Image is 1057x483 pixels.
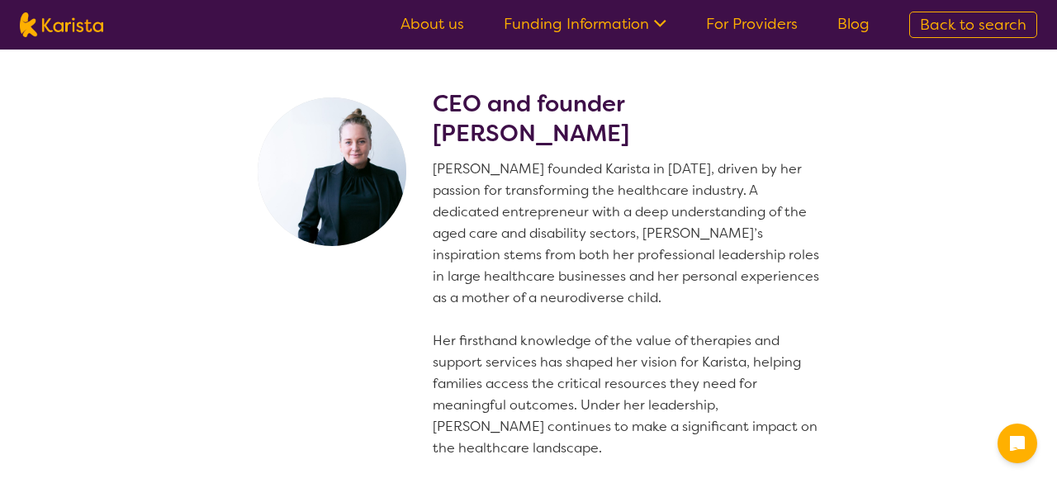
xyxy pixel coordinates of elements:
[20,12,103,37] img: Karista logo
[433,89,826,149] h2: CEO and founder [PERSON_NAME]
[920,15,1026,35] span: Back to search
[909,12,1037,38] a: Back to search
[433,159,826,459] p: [PERSON_NAME] founded Karista in [DATE], driven by her passion for transforming the healthcare in...
[706,14,798,34] a: For Providers
[504,14,666,34] a: Funding Information
[837,14,870,34] a: Blog
[401,14,464,34] a: About us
